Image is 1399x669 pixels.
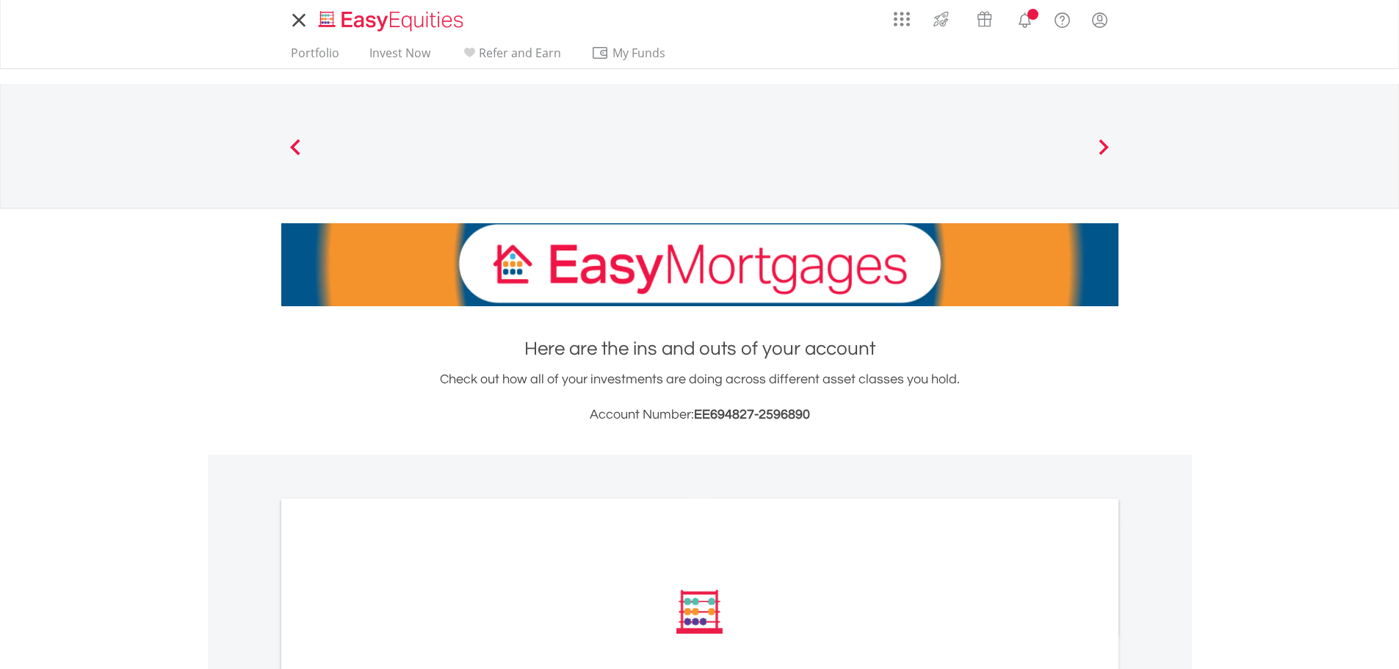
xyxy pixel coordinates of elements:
h1: Here are the ins and outs of your account [281,336,1118,362]
img: EasyEquities_Logo.png [316,9,469,33]
img: vouchers-v2.svg [972,7,997,31]
a: Portfolio [285,46,345,68]
img: grid-menu-icon.svg [894,11,910,27]
span: EE694827-2596890 [694,408,810,422]
a: Notifications [1006,4,1044,33]
a: AppsGrid [884,4,919,27]
div: Check out how all of your investments are doing across different asset classes you hold. [281,369,1118,425]
a: Refer and Earn [455,46,567,68]
span: Refer and Earn [479,45,561,61]
h3: Account Number: [281,405,1118,425]
img: EasyMortage Promotion Banner [281,223,1118,306]
span: My Funds [591,43,687,62]
a: Vouchers [963,4,1006,31]
a: FAQ's and Support [1044,4,1081,33]
a: My Profile [1081,4,1118,36]
a: Invest Now [364,46,436,68]
a: Home page [313,4,469,33]
img: thrive-v2.svg [929,7,953,31]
